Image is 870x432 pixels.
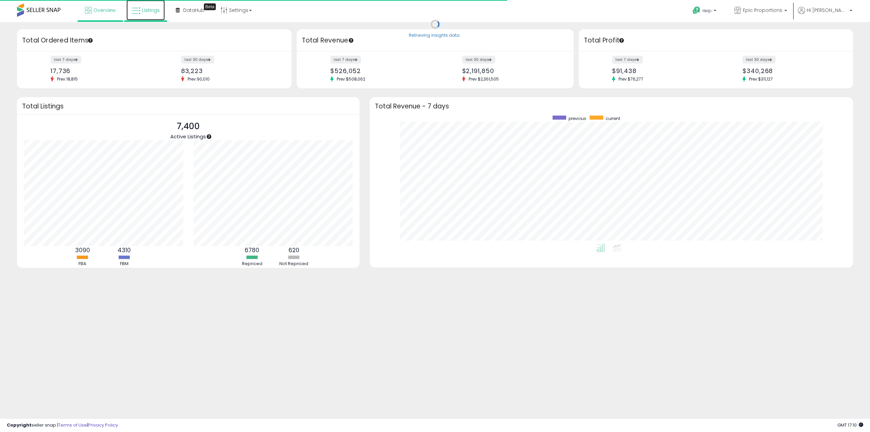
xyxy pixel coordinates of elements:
span: Help [702,8,712,14]
div: Retrieving insights data.. [409,33,462,39]
div: FBA [62,261,103,267]
div: FBM [104,261,145,267]
div: Tooltip anchor [206,134,212,140]
span: Hi [PERSON_NAME] [807,7,848,14]
span: Active Listings [170,133,206,140]
label: last 7 days [51,56,81,64]
div: Tooltip anchor [87,37,93,44]
div: Tooltip anchor [204,3,216,10]
span: Prev: $311,127 [746,76,776,82]
span: Epic Proportions [743,7,782,14]
span: previous [569,116,586,121]
span: Overview [93,7,116,14]
label: last 7 days [612,56,643,64]
h3: Total Ordered Items [22,36,286,45]
div: Tooltip anchor [348,37,354,44]
b: 4310 [118,246,131,254]
b: 3090 [75,246,90,254]
a: Help [687,1,723,22]
span: DataHub [183,7,205,14]
b: 620 [289,246,299,254]
label: last 30 days [743,56,776,64]
div: $2,191,850 [462,67,562,74]
label: last 30 days [462,56,495,64]
span: Prev: 18,815 [54,76,81,82]
h3: Total Profit [584,36,848,45]
label: last 30 days [181,56,214,64]
h3: Total Listings [22,104,354,109]
p: 7,400 [170,120,206,133]
label: last 7 days [330,56,361,64]
div: $91,438 [612,67,711,74]
span: Prev: $76,277 [615,76,647,82]
i: Get Help [692,6,701,15]
div: Not Repriced [274,261,314,267]
span: current [606,116,620,121]
span: Prev: $508,062 [333,76,369,82]
b: 6780 [245,246,259,254]
div: Repriced [232,261,273,267]
div: $526,052 [330,67,430,74]
span: Listings [142,7,160,14]
h3: Total Revenue [302,36,569,45]
div: 83,223 [181,67,280,74]
span: Prev: 90,010 [184,76,213,82]
h3: Total Revenue - 7 days [375,104,848,109]
div: $340,268 [743,67,841,74]
div: Tooltip anchor [619,37,625,44]
a: Hi [PERSON_NAME] [798,7,852,22]
div: 17,736 [51,67,149,74]
span: Prev: $2,361,505 [465,76,502,82]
